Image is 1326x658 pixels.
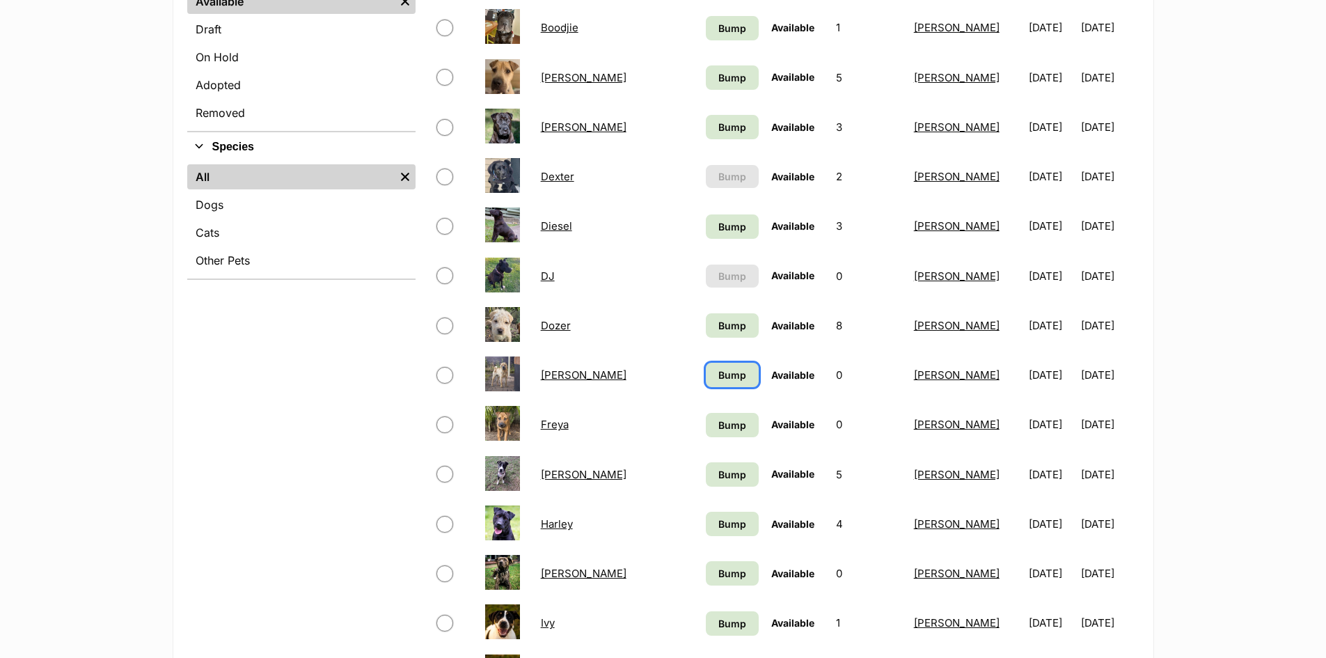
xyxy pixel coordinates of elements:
span: Bump [718,467,746,482]
a: Adopted [187,72,416,97]
div: Species [187,162,416,279]
span: Bump [718,616,746,631]
button: Bump [706,265,759,288]
button: Bump [706,165,759,188]
a: All [187,164,395,189]
td: 3 [830,202,906,250]
td: [DATE] [1023,54,1080,102]
a: Other Pets [187,248,416,273]
a: [PERSON_NAME] [914,517,1000,531]
a: Bump [706,413,759,437]
a: [PERSON_NAME] [914,170,1000,183]
a: Bump [706,313,759,338]
td: 5 [830,54,906,102]
a: Bump [706,363,759,387]
a: Remove filter [395,164,416,189]
td: [DATE] [1081,152,1137,201]
span: Bump [718,517,746,531]
a: [PERSON_NAME] [914,567,1000,580]
a: [PERSON_NAME] [914,418,1000,431]
a: [PERSON_NAME] [541,567,626,580]
td: 4 [830,500,906,548]
td: [DATE] [1081,500,1137,548]
a: [PERSON_NAME] [914,468,1000,481]
td: [DATE] [1081,351,1137,399]
a: Bump [706,16,759,40]
a: Bump [706,561,759,586]
td: [DATE] [1023,3,1080,52]
a: Diesel [541,219,572,233]
a: Dozer [541,319,571,332]
td: 2 [830,152,906,201]
span: Bump [718,318,746,333]
a: [PERSON_NAME] [541,468,626,481]
span: Available [771,617,814,629]
a: [PERSON_NAME] [914,71,1000,84]
td: [DATE] [1023,301,1080,350]
a: Bump [706,512,759,536]
span: Available [771,22,814,33]
span: Available [771,369,814,381]
a: Dogs [187,192,416,217]
td: [DATE] [1081,301,1137,350]
td: [DATE] [1023,152,1080,201]
span: Bump [718,219,746,234]
td: [DATE] [1081,549,1137,597]
a: Harley [541,517,573,531]
td: [DATE] [1023,351,1080,399]
span: Available [771,518,814,530]
span: Available [771,71,814,83]
td: [DATE] [1081,400,1137,448]
span: Bump [718,269,746,283]
span: Bump [718,70,746,85]
a: [PERSON_NAME] [914,368,1000,382]
td: [DATE] [1023,500,1080,548]
a: [PERSON_NAME] [914,219,1000,233]
td: 0 [830,549,906,597]
span: Bump [718,418,746,432]
span: Available [771,121,814,133]
a: Freya [541,418,569,431]
td: [DATE] [1023,103,1080,151]
td: [DATE] [1081,599,1137,647]
a: Draft [187,17,416,42]
a: Bump [706,65,759,90]
td: 0 [830,351,906,399]
td: [DATE] [1081,3,1137,52]
a: [PERSON_NAME] [914,21,1000,34]
span: Available [771,220,814,232]
a: [PERSON_NAME] [914,269,1000,283]
a: [PERSON_NAME] [541,71,626,84]
a: Bump [706,115,759,139]
td: [DATE] [1023,599,1080,647]
a: Removed [187,100,416,125]
a: Boodjie [541,21,578,34]
a: Bump [706,214,759,239]
td: [DATE] [1023,451,1080,499]
td: [DATE] [1081,54,1137,102]
td: [DATE] [1023,252,1080,300]
span: Available [771,269,814,281]
a: [PERSON_NAME] [914,120,1000,134]
td: 0 [830,252,906,300]
a: [PERSON_NAME] [914,616,1000,629]
td: 0 [830,400,906,448]
td: 1 [830,3,906,52]
span: Bump [718,21,746,36]
a: On Hold [187,45,416,70]
td: [DATE] [1023,549,1080,597]
td: 8 [830,301,906,350]
td: [DATE] [1081,202,1137,250]
td: [DATE] [1081,252,1137,300]
td: [DATE] [1023,400,1080,448]
td: 3 [830,103,906,151]
a: [PERSON_NAME] [914,319,1000,332]
td: 5 [830,451,906,499]
span: Bump [718,368,746,382]
span: Available [771,171,814,182]
a: Bump [706,462,759,487]
a: DJ [541,269,555,283]
span: Available [771,468,814,480]
a: [PERSON_NAME] [541,120,626,134]
td: 1 [830,599,906,647]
